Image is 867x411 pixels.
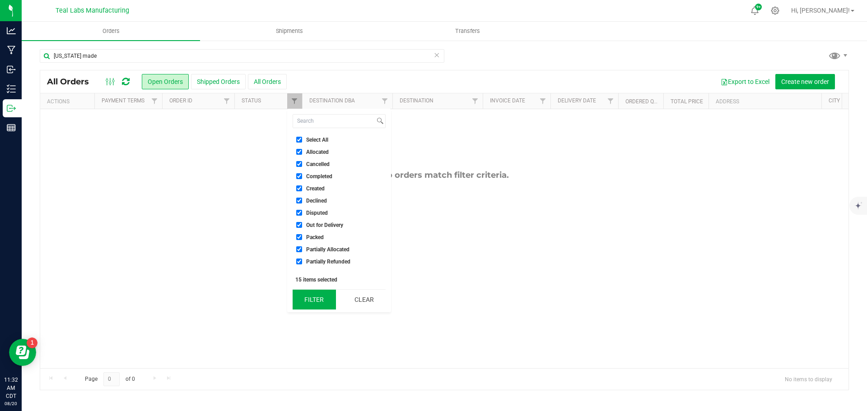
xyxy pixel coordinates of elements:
button: Shipped Orders [191,74,246,89]
input: Partially Allocated [296,246,302,252]
iframe: Resource center unread badge [27,337,37,348]
input: Search Order ID, Destination, Customer PO... [40,49,444,63]
span: Partially Refunded [306,259,350,264]
span: Created [306,186,325,191]
span: Page of 0 [77,372,142,386]
button: All Orders [248,74,287,89]
inline-svg: Analytics [7,26,16,35]
div: No orders match filter criteria. [40,170,848,180]
a: Orders [22,22,200,41]
a: City [829,97,840,104]
a: Filter [536,93,550,109]
span: 9+ [756,5,760,9]
input: Declined [296,198,302,203]
input: Cancelled [296,161,302,167]
a: Filter [219,93,234,109]
iframe: Resource center [9,339,36,366]
button: Open Orders [142,74,189,89]
span: Create new order [781,78,829,85]
a: Filter [603,93,618,109]
input: Completed [296,173,302,179]
div: Actions [47,98,91,105]
button: Filter [293,290,336,309]
inline-svg: Inbound [7,65,16,74]
th: Address [709,93,821,109]
input: Disputed [296,210,302,216]
span: Completed [306,174,332,179]
input: Search [293,115,375,128]
a: Status [242,97,261,104]
span: Cancelled [306,162,330,167]
p: 08/20 [4,400,18,407]
div: 15 items selected [295,277,383,283]
a: Destination [400,97,433,104]
button: Create new order [775,74,835,89]
p: 11:32 AM CDT [4,376,18,400]
a: Transfers [378,22,557,41]
button: Clear [342,290,386,309]
input: Select All [296,137,302,143]
span: All Orders [47,77,98,87]
input: Out for Delivery [296,222,302,228]
a: Total Price [671,98,703,105]
inline-svg: Inventory [7,84,16,93]
span: Out for Delivery [306,222,343,228]
input: Allocated [296,149,302,155]
button: Export to Excel [715,74,775,89]
a: Filter [147,93,162,109]
a: Ordered qty [625,98,660,105]
inline-svg: Reports [7,123,16,132]
a: Order ID [169,97,192,104]
a: Destination DBA [309,97,355,104]
span: Packed [306,235,324,240]
a: Payment Terms [102,97,144,104]
a: Filter [378,93,392,109]
div: Manage settings [769,6,781,15]
span: Partially Allocated [306,247,350,252]
a: Shipments [200,22,378,41]
span: Hi, [PERSON_NAME]! [791,7,850,14]
a: Delivery Date [558,97,596,104]
span: No items to display [778,372,839,386]
span: Shipments [264,27,315,35]
input: Partially Refunded [296,259,302,264]
span: Transfers [443,27,492,35]
inline-svg: Manufacturing [7,46,16,55]
a: Filter [287,93,302,109]
span: Teal Labs Manufacturing [56,7,129,14]
span: Disputed [306,210,328,216]
input: Created [296,185,302,191]
span: Declined [306,198,327,203]
inline-svg: Outbound [7,104,16,113]
span: Allocated [306,149,329,155]
a: Filter [468,93,483,109]
span: Clear [433,49,440,61]
span: Select All [306,137,328,143]
input: Packed [296,234,302,240]
span: Orders [90,27,132,35]
a: Invoice Date [490,97,525,104]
